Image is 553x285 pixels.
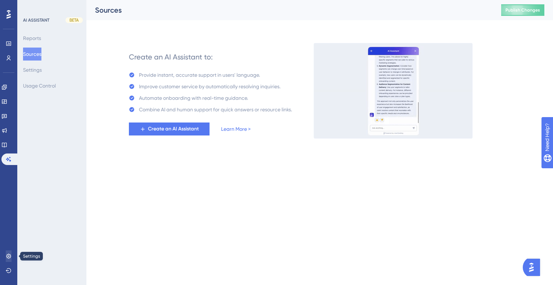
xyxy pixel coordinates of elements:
[17,2,45,10] span: Need Help?
[23,63,42,76] button: Settings
[23,32,41,45] button: Reports
[505,7,540,13] span: Publish Changes
[314,43,473,139] img: 536038c8a6906fa413afa21d633a6c1c.gif
[23,17,49,23] div: AI ASSISTANT
[139,94,248,102] div: Automate onboarding with real-time guidance.
[66,17,83,23] div: BETA
[148,125,199,133] span: Create an AI Assistant
[139,82,280,91] div: Improve customer service by automatically resolving inquiries.
[95,5,483,15] div: Sources
[523,257,544,278] iframe: UserGuiding AI Assistant Launcher
[221,125,251,133] a: Learn More >
[23,48,41,61] button: Sources
[129,123,210,135] button: Create an AI Assistant
[23,79,56,92] button: Usage Control
[139,105,292,114] div: Combine AI and human support for quick answers or resource links.
[129,52,213,62] div: Create an AI Assistant to:
[139,71,260,79] div: Provide instant, accurate support in users' language.
[501,4,544,16] button: Publish Changes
